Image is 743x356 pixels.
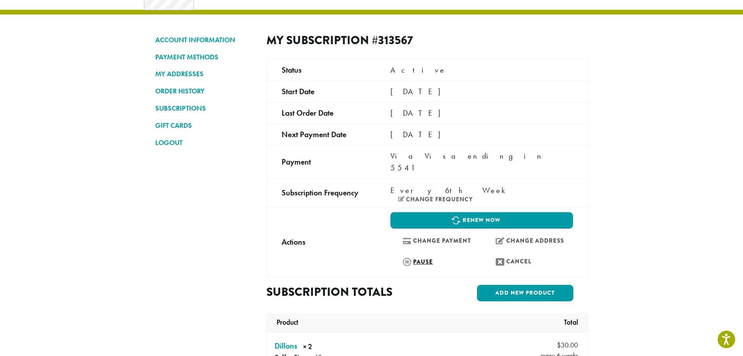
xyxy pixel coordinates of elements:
[155,136,255,149] a: LOGOUT
[557,341,561,349] span: $
[269,314,302,331] th: Product
[557,340,578,350] span: 30.00
[390,233,480,249] a: Change payment
[155,84,255,98] a: ORDER HISTORY
[266,207,376,277] td: Actions
[390,212,573,229] a: Renew now
[376,59,588,81] td: Active
[155,102,255,115] a: SUBSCRIPTIONS
[155,50,255,64] a: PAYMENT METHODS
[390,184,509,196] span: Every 6th Week
[484,233,573,249] a: Change address
[266,178,376,207] td: Subscription Frequency
[266,102,376,123] td: Last order date
[266,285,421,299] h2: Subscription totals
[376,81,588,102] td: [DATE]
[390,253,480,270] a: Pause
[155,119,255,132] a: GIFT CARDS
[303,342,373,354] strong: × 2
[376,102,588,123] td: [DATE]
[390,151,546,173] span: Via Visa ending in 5541
[266,59,376,81] td: Status
[266,33,421,47] h2: My Subscription #313567
[155,67,255,81] a: MY ADDRESSES
[560,314,586,331] th: Total
[275,340,297,352] a: Dillons
[477,285,573,301] a: Add new product
[266,145,376,178] td: Payment
[484,253,573,270] a: Cancel
[155,33,255,47] a: ACCOUNT INFORMATION
[266,81,376,102] td: Start date
[398,196,473,202] a: Change frequency
[266,123,376,145] td: Next payment date
[376,123,588,145] td: [DATE]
